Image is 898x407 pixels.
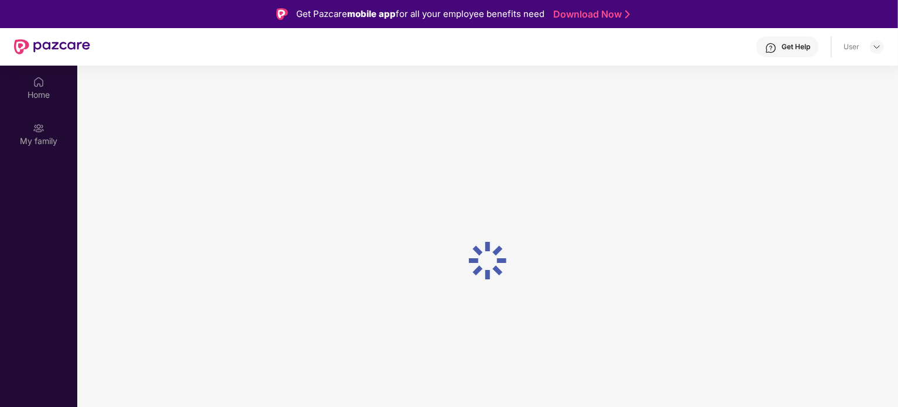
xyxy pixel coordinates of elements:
strong: mobile app [347,8,396,19]
a: Download Now [553,8,626,20]
img: Logo [276,8,288,20]
div: User [844,42,859,52]
img: svg+xml;base64,PHN2ZyBpZD0iSGVscC0zMngzMiIgeG1sbnM9Imh0dHA6Ly93d3cudzMub3JnLzIwMDAvc3ZnIiB3aWR0aD... [765,42,777,54]
div: Get Help [782,42,810,52]
img: svg+xml;base64,PHN2ZyBpZD0iSG9tZSIgeG1sbnM9Imh0dHA6Ly93d3cudzMub3JnLzIwMDAvc3ZnIiB3aWR0aD0iMjAiIG... [33,76,44,88]
img: Stroke [625,8,630,20]
div: Get Pazcare for all your employee benefits need [296,7,544,21]
img: New Pazcare Logo [14,39,90,54]
img: svg+xml;base64,PHN2ZyBpZD0iRHJvcGRvd24tMzJ4MzIiIHhtbG5zPSJodHRwOi8vd3d3LnczLm9yZy8yMDAwL3N2ZyIgd2... [872,42,882,52]
img: svg+xml;base64,PHN2ZyB3aWR0aD0iMjAiIGhlaWdodD0iMjAiIHZpZXdCb3g9IjAgMCAyMCAyMCIgZmlsbD0ibm9uZSIgeG... [33,122,44,134]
